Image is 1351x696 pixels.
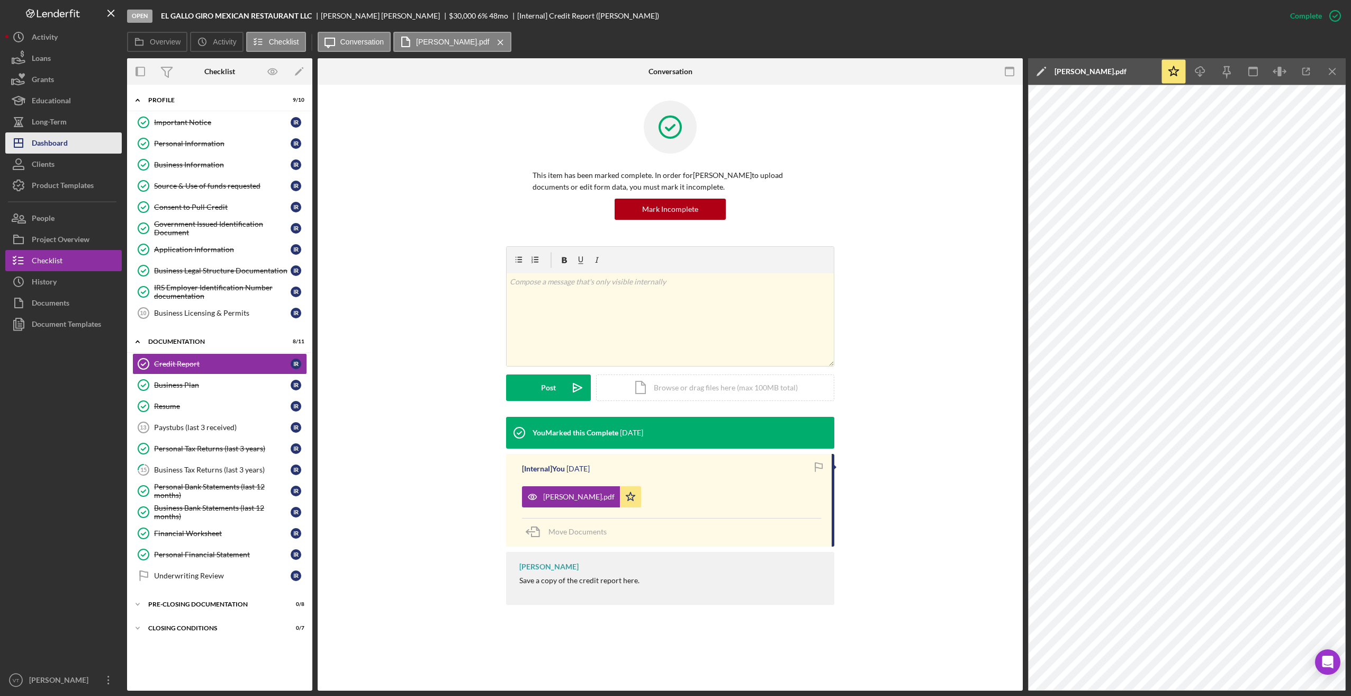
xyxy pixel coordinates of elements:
div: I R [291,507,301,517]
tspan: 13 [140,424,146,431]
a: Activity [5,26,122,48]
button: Conversation [318,32,391,52]
time: 2025-09-08 15:07 [620,429,643,437]
a: IRS Employer Identification Number documentationIR [132,281,307,302]
div: Government Issued Identification Document [154,220,291,237]
button: History [5,271,122,292]
div: 48 mo [489,12,508,20]
a: Application InformationIR [132,239,307,260]
div: Open [127,10,152,23]
div: Conversation [649,67,692,76]
a: Government Issued Identification DocumentIR [132,218,307,239]
div: Pre-Closing Documentation [148,601,278,608]
div: I R [291,570,301,581]
div: Product Templates [32,175,94,199]
div: Business Plan [154,381,291,389]
a: Consent to Pull CreditIR [132,197,307,218]
tspan: 10 [140,310,146,316]
div: Documents [32,292,69,316]
a: Grants [5,69,122,90]
div: 8 / 11 [285,338,304,345]
div: 0 / 7 [285,625,304,631]
div: Application Information [154,245,291,254]
div: I R [291,528,301,539]
a: Business PlanIR [132,374,307,396]
div: I R [291,202,301,212]
div: Document Templates [32,314,101,337]
div: Resume [154,402,291,411]
div: I R [291,117,301,128]
div: [Internal] You [522,465,565,473]
button: Loans [5,48,122,69]
div: History [32,271,57,295]
div: Dashboard [32,132,68,156]
div: Profile [148,97,278,103]
button: Document Templates [5,314,122,335]
div: I R [291,380,301,390]
button: Product Templates [5,175,122,196]
div: Underwriting Review [154,572,291,580]
div: [PERSON_NAME].pdf [543,493,615,501]
div: I R [291,223,301,234]
a: Personal Tax Returns (last 3 years)IR [132,438,307,459]
div: Open Intercom Messenger [1315,649,1340,675]
a: Personal Bank Statements (last 12 months)IR [132,480,307,502]
div: I R [291,265,301,276]
button: Long-Term [5,111,122,132]
button: Move Documents [522,519,617,545]
a: Documents [5,292,122,314]
label: Activity [213,38,236,46]
div: I R [291,159,301,170]
div: Mark Incomplete [642,199,698,220]
button: Checklist [5,250,122,271]
button: Overview [127,32,187,52]
button: Project Overview [5,229,122,250]
a: Important NoticeIR [132,112,307,133]
a: Personal Financial StatementIR [132,544,307,565]
a: Business InformationIR [132,154,307,175]
div: Business Legal Structure Documentation [154,266,291,275]
button: Post [506,374,591,401]
label: Conversation [340,38,384,46]
div: Complete [1290,5,1322,26]
a: Source & Use of funds requestedIR [132,175,307,197]
div: Personal Bank Statements (last 12 months) [154,483,291,499]
div: [Internal] Credit Report ([PERSON_NAME]) [517,12,659,20]
a: Financial WorksheetIR [132,523,307,544]
a: 10Business Licensing & PermitsIR [132,302,307,324]
div: Clients [32,154,55,177]
div: I R [291,549,301,560]
div: Paystubs (last 3 received) [154,423,291,432]
div: Activity [32,26,58,50]
a: People [5,208,122,229]
div: Consent to Pull Credit [154,203,291,211]
div: I R [291,181,301,191]
button: [PERSON_NAME].pdf [393,32,511,52]
div: People [32,208,55,231]
button: Educational [5,90,122,111]
div: IRS Employer Identification Number documentation [154,283,291,300]
b: EL GALLO GIRO MEXICAN RESTAURANT LLC [161,12,312,20]
label: Checklist [269,38,299,46]
button: Activity [190,32,243,52]
div: Business Licensing & Permits [154,309,291,317]
div: I R [291,287,301,297]
div: Loans [32,48,51,72]
div: [PERSON_NAME] [26,670,95,693]
div: [PERSON_NAME].pdf [1055,67,1127,76]
button: Clients [5,154,122,175]
div: Business Information [154,160,291,169]
div: I R [291,359,301,369]
div: Save a copy of the credit report here. [519,576,640,585]
button: Mark Incomplete [615,199,726,220]
a: 13Paystubs (last 3 received)IR [132,417,307,438]
div: Source & Use of funds requested [154,182,291,190]
span: Move Documents [548,527,607,536]
button: Dashboard [5,132,122,154]
button: Complete [1280,5,1346,26]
